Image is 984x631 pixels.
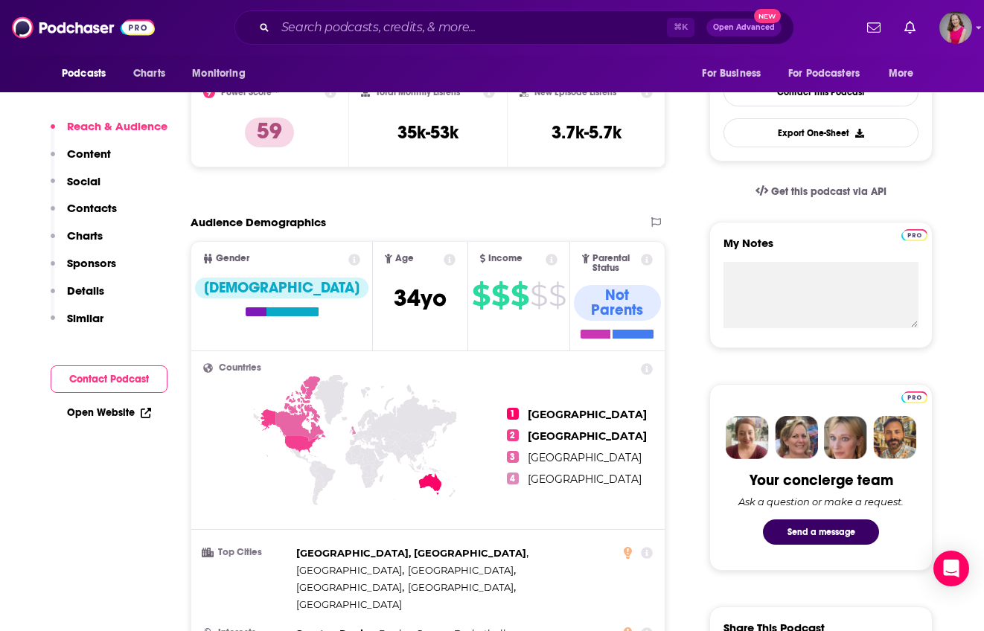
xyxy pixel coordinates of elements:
button: Reach & Audience [51,119,167,147]
h3: 35k-53k [397,121,459,144]
button: Social [51,174,100,202]
img: Jules Profile [824,416,867,459]
span: , [296,579,404,596]
span: [GEOGRAPHIC_DATA] [296,564,402,576]
button: Open AdvancedNew [706,19,782,36]
button: Content [51,147,111,174]
img: Podchaser - Follow, Share and Rate Podcasts [12,13,155,42]
span: [GEOGRAPHIC_DATA], [GEOGRAPHIC_DATA] [296,547,526,559]
p: Contacts [67,201,117,215]
p: 59 [245,118,294,147]
input: Search podcasts, credits, & more... [275,16,667,39]
button: open menu [51,60,125,88]
img: Barbara Profile [775,416,818,459]
button: open menu [691,60,779,88]
img: Jon Profile [873,416,916,459]
button: open menu [878,60,933,88]
span: [GEOGRAPHIC_DATA] [528,408,647,421]
h2: Audience Demographics [191,215,326,229]
p: Reach & Audience [67,119,167,133]
img: Podchaser Pro [901,391,927,403]
h2: Power Score™ [221,87,279,97]
a: Contact This Podcast [723,77,918,106]
span: 34 yo [394,284,447,313]
a: Pro website [901,227,927,241]
div: Not Parents [574,285,661,321]
button: Similar [51,311,103,339]
p: Details [67,284,104,298]
span: $ [549,284,566,307]
span: Income [488,254,523,263]
button: Details [51,284,104,311]
span: $ [530,284,547,307]
span: , [296,545,528,562]
h3: Top Cities [203,548,290,557]
span: , [408,579,516,596]
span: , [408,562,516,579]
span: Countries [219,363,261,373]
span: 4 [507,473,519,484]
a: Show notifications dropdown [861,15,886,40]
a: Show notifications dropdown [898,15,921,40]
img: Sydney Profile [726,416,769,459]
button: Contacts [51,201,117,228]
div: Open Intercom Messenger [933,551,969,586]
div: Ask a question or make a request. [738,496,904,507]
img: Podchaser Pro [901,229,927,241]
span: $ [491,284,509,307]
h3: 3.7k-5.7k [552,121,622,144]
span: [GEOGRAPHIC_DATA] [296,581,402,593]
div: [DEMOGRAPHIC_DATA] [195,278,368,298]
span: [GEOGRAPHIC_DATA] [296,598,402,610]
p: Charts [67,228,103,243]
button: Show profile menu [939,11,972,44]
span: For Business [702,63,761,84]
span: 3 [507,451,519,463]
span: Logged in as AmyRasdal [939,11,972,44]
span: Parental Status [592,254,639,273]
span: [GEOGRAPHIC_DATA] [408,564,514,576]
span: $ [472,284,490,307]
span: [GEOGRAPHIC_DATA] [528,429,647,443]
span: Age [395,254,414,263]
button: Send a message [763,519,879,545]
a: Open Website [67,406,151,419]
span: $ [511,284,528,307]
p: Content [67,147,111,161]
button: open menu [182,60,264,88]
span: 2 [507,429,519,441]
h2: New Episode Listens [534,87,616,97]
span: More [889,63,914,84]
label: My Notes [723,236,918,262]
button: open menu [779,60,881,88]
span: Charts [133,63,165,84]
a: Charts [124,60,174,88]
span: Podcasts [62,63,106,84]
h2: Total Monthly Listens [376,87,460,97]
span: [GEOGRAPHIC_DATA] [528,473,642,486]
span: For Podcasters [788,63,860,84]
a: Pro website [901,389,927,403]
div: Search podcasts, credits, & more... [234,10,794,45]
span: Monitoring [192,63,245,84]
span: [GEOGRAPHIC_DATA] [528,451,642,464]
span: Open Advanced [713,24,775,31]
img: User Profile [939,11,972,44]
span: Gender [216,254,249,263]
span: New [754,9,781,23]
a: Get this podcast via API [744,173,898,210]
span: 1 [507,408,519,420]
button: Contact Podcast [51,365,167,393]
span: Get this podcast via API [771,185,886,198]
span: , [296,562,404,579]
button: Charts [51,228,103,256]
p: Similar [67,311,103,325]
p: Social [67,174,100,188]
span: ⌘ K [667,18,694,37]
button: Sponsors [51,256,116,284]
div: Your concierge team [750,471,893,490]
button: Export One-Sheet [723,118,918,147]
span: [GEOGRAPHIC_DATA] [408,581,514,593]
p: Sponsors [67,256,116,270]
